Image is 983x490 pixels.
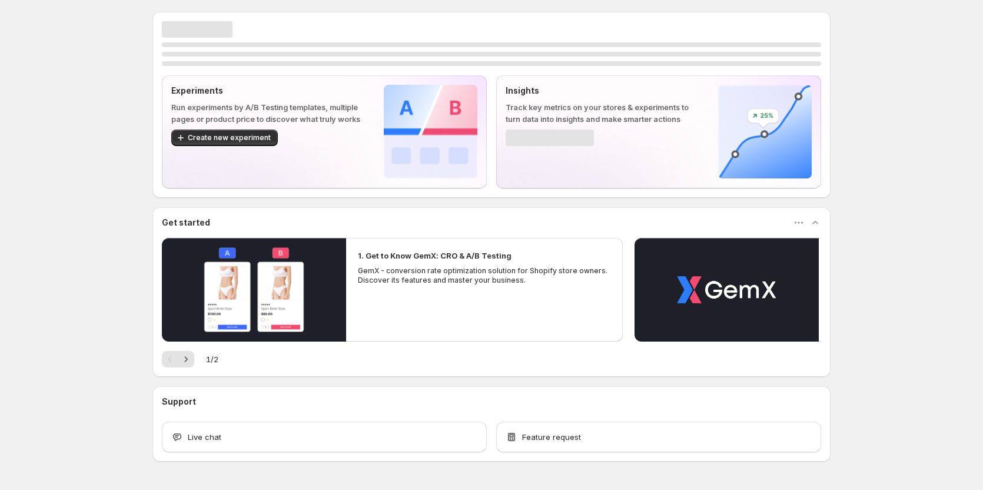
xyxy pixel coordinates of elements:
[718,85,812,178] img: Insights
[384,85,477,178] img: Experiments
[522,431,581,443] span: Feature request
[358,266,611,285] p: GemX - conversion rate optimization solution for Shopify store owners. Discover its features and ...
[178,351,194,367] button: Next
[188,431,221,443] span: Live chat
[171,130,278,146] button: Create new experiment
[206,353,218,365] span: 1 / 2
[506,101,699,125] p: Track key metrics on your stores & experiments to turn data into insights and make smarter actions
[162,238,346,342] button: Play video
[635,238,819,342] button: Play video
[171,85,365,97] p: Experiments
[358,250,512,261] h2: 1. Get to Know GemX: CRO & A/B Testing
[171,101,365,125] p: Run experiments by A/B Testing templates, multiple pages or product price to discover what truly ...
[162,396,196,408] h3: Support
[506,85,699,97] p: Insights
[188,133,271,143] span: Create new experiment
[162,351,194,367] nav: Pagination
[162,217,210,229] h3: Get started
